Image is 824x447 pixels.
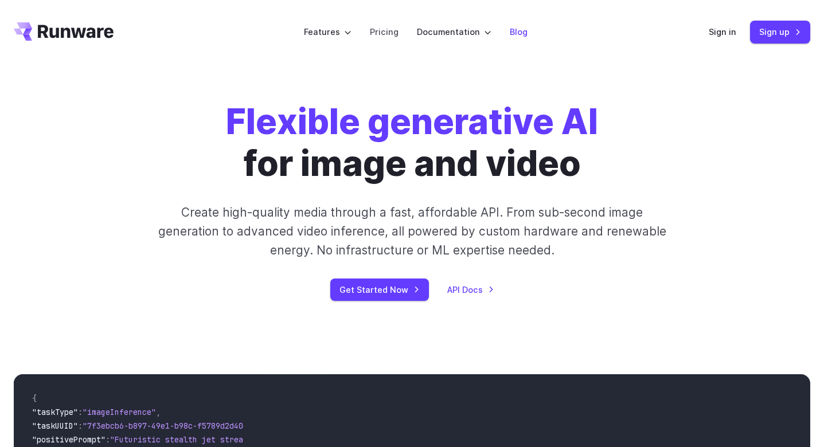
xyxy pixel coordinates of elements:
label: Documentation [417,25,491,38]
span: , [156,407,161,417]
a: Pricing [370,25,399,38]
span: "imageInference" [83,407,156,417]
span: : [78,407,83,417]
a: Get Started Now [330,279,429,301]
span: "taskUUID" [32,421,78,431]
span: { [32,393,37,403]
p: Create high-quality media through a fast, affordable API. From sub-second image generation to adv... [157,203,667,260]
span: : [106,434,110,445]
label: Features [304,25,352,38]
span: "7f3ebcb6-b897-49e1-b98c-f5789d2d40d7" [83,421,257,431]
a: Sign up [750,21,810,43]
span: "positivePrompt" [32,434,106,445]
a: API Docs [447,283,494,296]
span: : [78,421,83,431]
a: Blog [510,25,528,38]
span: "taskType" [32,407,78,417]
a: Go to / [14,22,114,41]
a: Sign in [709,25,736,38]
strong: Flexible generative AI [226,100,598,143]
h1: for image and video [226,101,598,185]
span: "Futuristic stealth jet streaking through a neon-lit cityscape with glowing purple exhaust" [110,434,528,445]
